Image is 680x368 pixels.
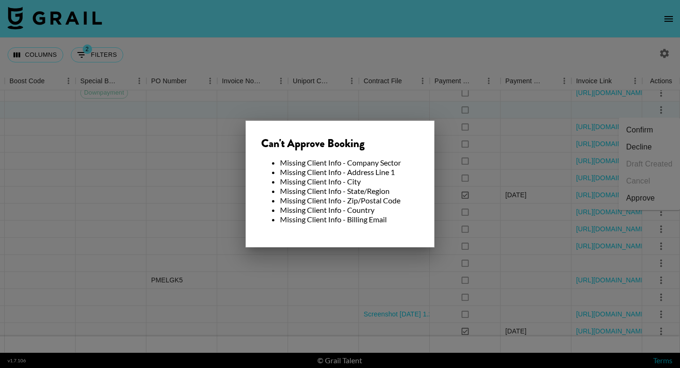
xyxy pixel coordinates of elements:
li: Missing Client Info - Company Sector [280,158,419,167]
li: Missing Client Info - City [280,177,419,186]
div: Can't Approve Booking [261,136,419,150]
li: Missing Client Info - Address Line 1 [280,167,419,177]
li: Missing Client Info - Billing Email [280,215,419,224]
li: Missing Client Info - Country [280,205,419,215]
li: Missing Client Info - Zip/Postal Code [280,196,419,205]
li: Missing Client Info - State/Region [280,186,419,196]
